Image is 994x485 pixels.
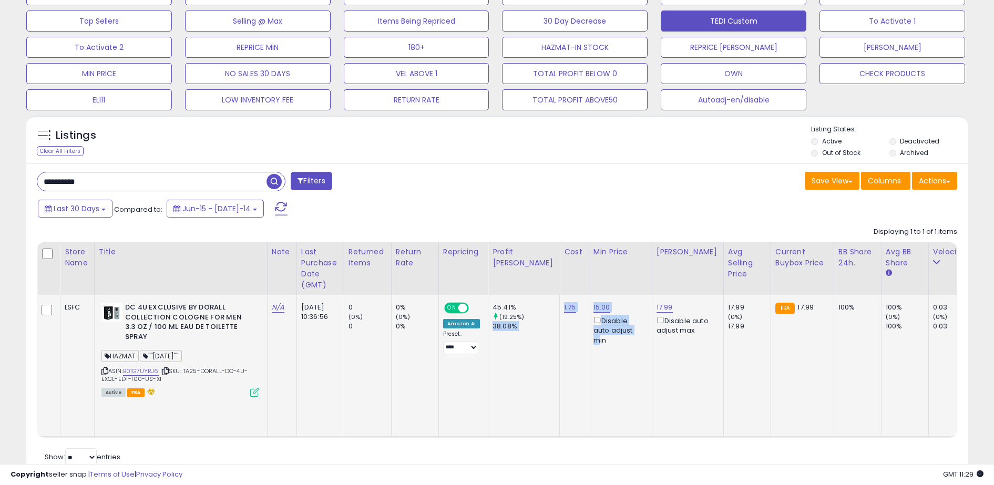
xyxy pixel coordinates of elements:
[493,322,559,331] div: 38.08%
[37,146,84,156] div: Clear All Filters
[272,302,284,313] a: N/A
[728,246,766,280] div: Avg Selling Price
[125,303,253,344] b: DC 4U EXCLUSIVE BY DORALL COLLECTION COLOGNE FOR MEN 3.3 OZ / 100 ML EAU DE TOILETTE SPRAY
[443,331,480,354] div: Preset:
[933,322,976,331] div: 0.03
[140,350,182,362] span: ""[DATE]""
[344,37,489,58] button: 180+
[933,313,948,321] small: (0%)
[182,203,251,214] span: Jun-15 - [DATE]-14
[114,204,162,214] span: Compared to:
[65,303,86,312] div: LSFC
[136,469,182,479] a: Privacy Policy
[805,172,859,190] button: Save View
[45,452,120,462] span: Show: entries
[886,313,900,321] small: (0%)
[11,469,49,479] strong: Copyright
[291,172,332,190] button: Filters
[933,303,976,312] div: 0.03
[445,304,458,313] span: ON
[101,303,259,396] div: ASIN:
[838,246,877,269] div: BB Share 24h.
[26,37,172,58] button: To Activate 2
[90,469,135,479] a: Terms of Use
[661,89,806,110] button: Autoadj-en/disable
[661,11,806,32] button: TEDI Custom
[874,227,957,237] div: Displaying 1 to 1 of 1 items
[933,246,971,257] div: Velocity
[301,303,336,322] div: [DATE] 10:36:56
[349,246,387,269] div: Returned Items
[912,172,957,190] button: Actions
[775,246,829,269] div: Current Buybox Price
[56,128,96,143] h5: Listings
[564,302,576,313] a: 1.75
[185,37,331,58] button: REPRICE MIN
[822,137,842,146] label: Active
[185,11,331,32] button: Selling @ Max
[99,246,263,257] div: Title
[344,11,489,32] button: Items Being Repriced
[868,176,901,186] span: Columns
[502,89,648,110] button: TOTAL PROFIT ABOVE50
[493,303,559,312] div: 45.41%
[101,350,139,362] span: HAZMAT
[443,319,480,328] div: Amazon AI
[819,37,965,58] button: [PERSON_NAME]
[886,303,928,312] div: 100%
[301,246,340,291] div: Last Purchase Date (GMT)
[943,469,983,479] span: 2025-08-14 11:29 GMT
[272,246,292,257] div: Note
[443,246,484,257] div: Repricing
[819,11,965,32] button: To Activate 1
[167,200,264,218] button: Jun-15 - [DATE]-14
[185,63,331,84] button: NO SALES 30 DAYS
[593,315,644,345] div: Disable auto adjust min
[900,137,939,146] label: Deactivated
[185,89,331,110] button: LOW INVENTORY FEE
[657,315,715,335] div: Disable auto adjust max
[822,148,860,157] label: Out of Stock
[123,367,159,376] a: B01G7UYRJ6
[886,269,892,278] small: Avg BB Share.
[838,303,873,312] div: 100%
[38,200,112,218] button: Last 30 Days
[502,37,648,58] button: HAZMAT-IN STOCK
[26,11,172,32] button: Top Sellers
[467,304,484,313] span: OFF
[344,63,489,84] button: VEL ABOVE 1
[728,313,743,321] small: (0%)
[564,246,585,257] div: Cost
[101,303,122,322] img: 41EkxVWVu5L._SL40_.jpg
[775,303,795,314] small: FBA
[661,37,806,58] button: REPRICE [PERSON_NAME]
[349,313,363,321] small: (0%)
[819,63,965,84] button: CHECK PRODUCTS
[54,203,99,214] span: Last 30 Days
[593,246,648,257] div: Min Price
[661,63,806,84] button: OWN
[657,246,719,257] div: [PERSON_NAME]
[811,125,968,135] p: Listing States:
[11,470,182,480] div: seller snap | |
[593,302,610,313] a: 15.00
[65,246,90,269] div: Store Name
[396,246,434,269] div: Return Rate
[502,11,648,32] button: 30 Day Decrease
[396,313,411,321] small: (0%)
[499,313,524,321] small: (19.25%)
[861,172,910,190] button: Columns
[493,246,555,269] div: Profit [PERSON_NAME]
[657,302,673,313] a: 17.99
[101,367,248,383] span: | SKU: TA25-DORALL-DC-4U-EXCL-EDT-100-US-X1
[900,148,928,157] label: Archived
[26,89,172,110] button: ELI11
[349,322,391,331] div: 0
[396,322,438,331] div: 0%
[728,322,771,331] div: 17.99
[127,388,145,397] span: FBA
[797,302,814,312] span: 17.99
[101,388,126,397] span: All listings currently available for purchase on Amazon
[886,322,928,331] div: 100%
[728,303,771,312] div: 17.99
